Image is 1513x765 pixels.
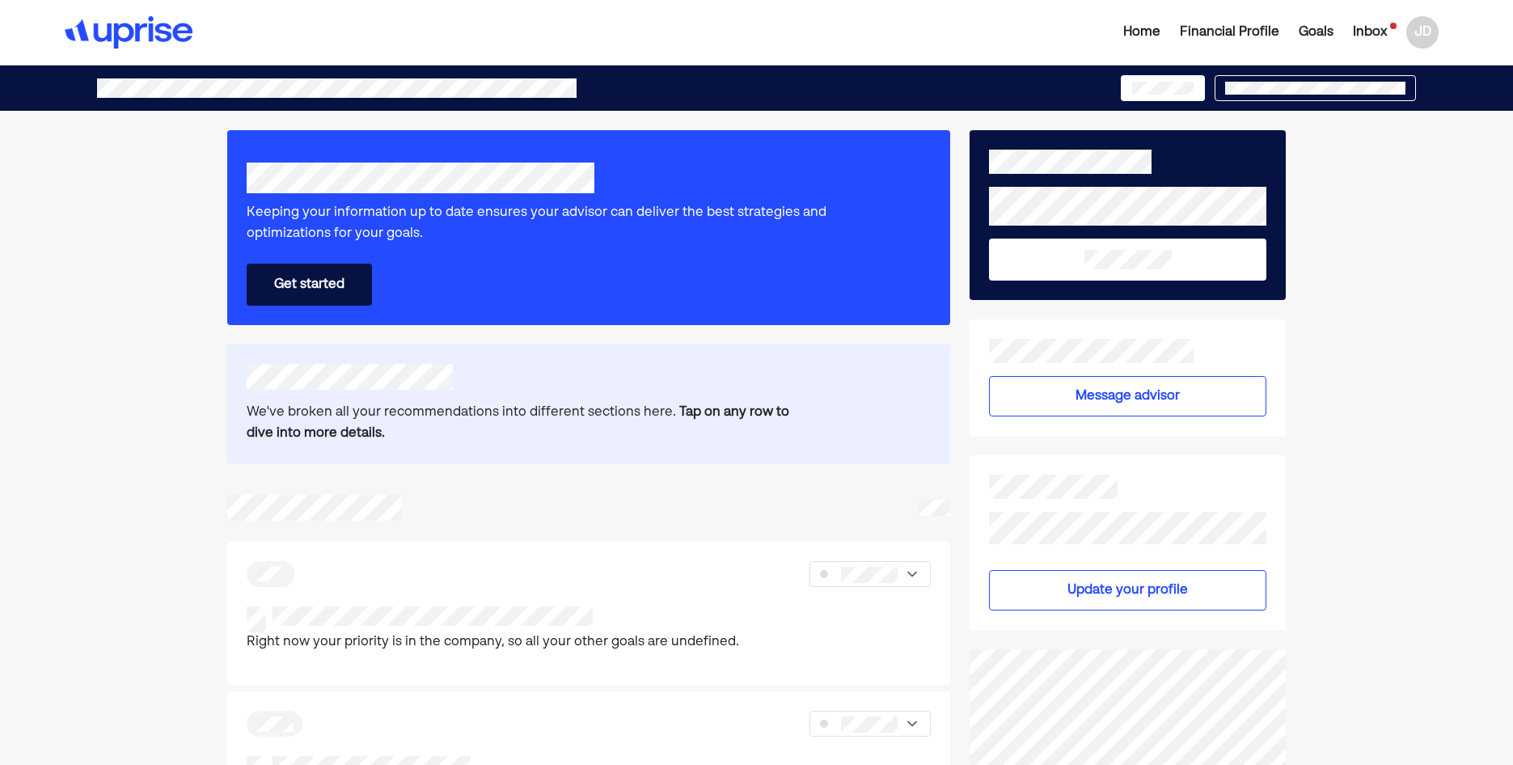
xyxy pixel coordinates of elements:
div: Keeping your information up to date ensures your advisor can deliver the best strategies and opti... [247,203,828,244]
div: We've broken all your recommendations into different sections here. [247,403,794,444]
div: JD [1406,16,1439,49]
div: Goals [1299,23,1333,42]
button: Message advisor [989,376,1266,416]
p: Right now your priority is in the company, so all your other goals are undefined. [247,632,739,653]
button: Get started [247,264,372,306]
div: Home [1123,23,1160,42]
div: Financial Profile [1180,23,1279,42]
div: Inbox [1353,23,1387,42]
button: Update your profile [989,570,1266,611]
